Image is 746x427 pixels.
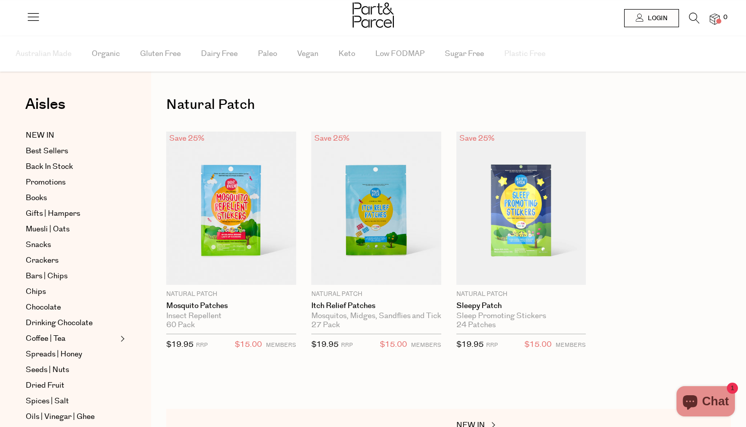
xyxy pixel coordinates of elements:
span: Chips [26,286,46,298]
a: Crackers [26,255,117,267]
span: Back In Stock [26,161,73,173]
span: $19.95 [311,339,338,350]
h1: Natural Patch [166,93,731,116]
span: Crackers [26,255,58,267]
span: Organic [92,36,120,72]
small: RRP [486,341,498,349]
a: Snacks [26,239,117,251]
a: Coffee | Tea [26,333,117,345]
div: Save 25% [456,132,498,145]
inbox-online-store-chat: Shopify online store chat [673,386,738,419]
span: Best Sellers [26,145,68,157]
a: Seeds | Nuts [26,364,117,376]
a: Promotions [26,176,117,189]
span: Dairy Free [201,36,238,72]
p: Natural Patch [311,290,441,299]
a: Aisles [25,97,65,122]
a: Mosquito Patches [166,301,296,311]
a: Spices | Salt [26,395,117,407]
img: Mosquito Patches [166,132,296,285]
img: Part&Parcel [353,3,394,28]
span: $15.00 [235,338,262,351]
div: Sleep Promoting Stickers [456,312,586,321]
p: Natural Patch [166,290,296,299]
span: $15.00 [380,338,407,351]
span: Bars | Chips [26,270,67,282]
span: Keto [338,36,355,72]
span: Spreads | Honey [26,348,82,360]
a: NEW IN [26,130,117,142]
button: Expand/Collapse Coffee | Tea [118,333,125,345]
a: Itch Relief Patches [311,301,441,311]
span: Sugar Free [445,36,484,72]
span: Spices | Salt [26,395,69,407]
small: MEMBERS [556,341,586,349]
a: Sleepy Patch [456,301,586,311]
span: 60 Pack [166,321,195,330]
span: Muesli | Oats [26,223,70,235]
span: Promotions [26,176,65,189]
small: RRP [196,341,208,349]
span: Gifts | Hampers [26,208,80,220]
div: Save 25% [166,132,208,145]
a: Gifts | Hampers [26,208,117,220]
span: Plastic Free [504,36,546,72]
span: $19.95 [166,339,193,350]
a: 0 [710,14,720,24]
a: Login [624,9,679,27]
small: RRP [341,341,353,349]
img: Itch Relief Patches [311,132,441,285]
a: Best Sellers [26,145,117,157]
span: Login [645,14,667,23]
span: Snacks [26,239,51,251]
span: NEW IN [26,130,54,142]
div: Save 25% [311,132,353,145]
span: Dried Fruit [26,380,64,392]
a: Chocolate [26,301,117,314]
a: Muesli | Oats [26,223,117,235]
a: Drinking Chocolate [26,317,117,329]
img: Sleepy Patch [456,132,586,285]
a: Chips [26,286,117,298]
span: Books [26,192,47,204]
span: Vegan [297,36,318,72]
a: Books [26,192,117,204]
div: Insect Repellent [166,312,296,321]
a: Bars | Chips [26,270,117,282]
span: Drinking Chocolate [26,317,93,329]
span: Coffee | Tea [26,333,65,345]
span: $15.00 [524,338,552,351]
a: Dried Fruit [26,380,117,392]
span: Chocolate [26,301,61,314]
p: Natural Patch [456,290,586,299]
span: Gluten Free [140,36,181,72]
a: Back In Stock [26,161,117,173]
span: 0 [721,13,730,22]
span: Seeds | Nuts [26,364,69,376]
a: Oils | Vinegar | Ghee [26,411,117,423]
span: Australian Made [16,36,72,72]
span: Oils | Vinegar | Ghee [26,411,95,423]
span: 24 Patches [456,321,496,330]
span: 27 Pack [311,321,340,330]
span: Aisles [25,93,65,115]
span: Paleo [258,36,277,72]
small: MEMBERS [266,341,296,349]
div: Mosquitos, Midges, Sandflies and Ticks [311,312,441,321]
small: MEMBERS [411,341,441,349]
span: $19.95 [456,339,484,350]
a: Spreads | Honey [26,348,117,360]
span: Low FODMAP [375,36,425,72]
